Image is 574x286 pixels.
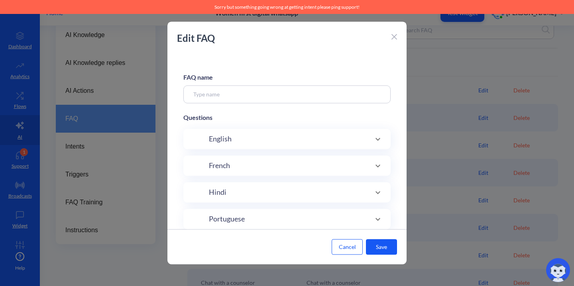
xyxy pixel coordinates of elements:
span: Sorry but something going wrong at getting intent please ping support! [214,4,360,10]
div: Portuguese [183,209,391,229]
button: Save [366,239,397,255]
span: French [209,160,230,171]
img: copilot-icon.svg [546,258,570,282]
div: Hindi [183,182,391,202]
div: FAQ name [183,72,391,82]
div: English [183,129,391,149]
button: Cancel [332,239,363,255]
span: English [209,133,232,144]
div: Questions [183,113,391,122]
div: French [183,155,391,176]
p: Edit FAQ [177,31,388,45]
span: Hindi [209,187,226,198]
input: Type name [183,85,391,103]
span: Portuguese [209,214,245,224]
